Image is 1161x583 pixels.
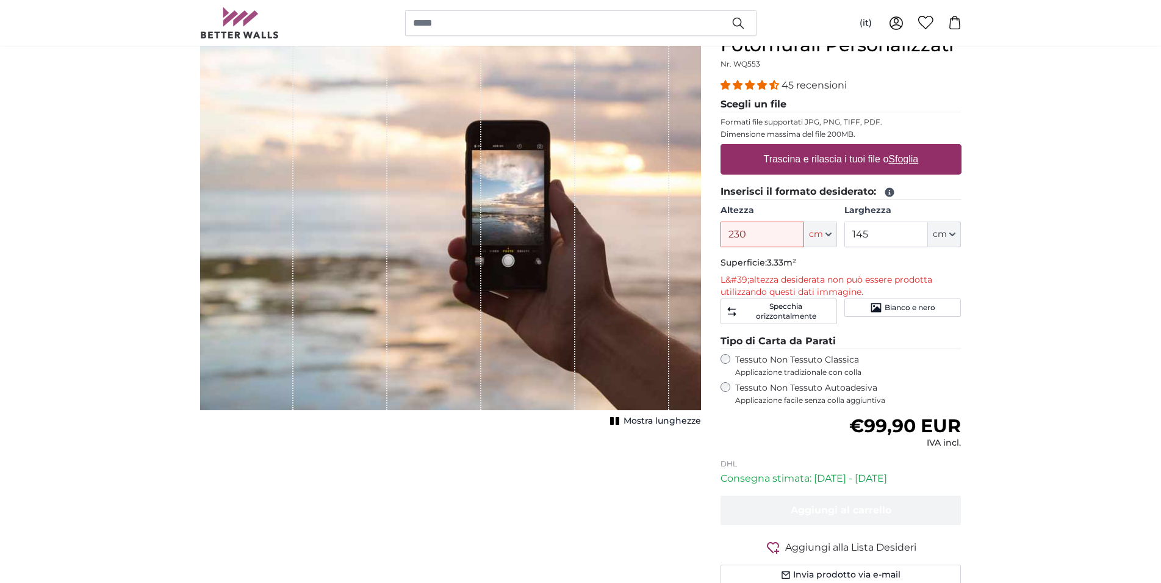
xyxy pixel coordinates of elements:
div: IVA incl. [849,437,961,449]
span: Nr. WQ553 [721,59,760,68]
u: Sfoglia [888,154,918,164]
label: Trascina e rilascia i tuoi file o [758,147,923,172]
div: 1 of 1 [200,34,701,430]
p: Formati file supportati JPG, PNG, TIFF, PDF. [721,117,962,127]
button: Specchia orizzontalmente [721,299,837,324]
legend: Tipo di Carta da Parati [721,334,962,349]
span: 45 recensioni [782,79,847,91]
span: Aggiungi al carrello [791,504,891,516]
span: cm [933,228,947,241]
button: Aggiungi al carrello [721,496,962,525]
span: €99,90 EUR [849,415,961,437]
span: cm [809,228,823,241]
p: Superficie: [721,257,962,269]
p: Dimensione massima del file 200MB. [721,129,962,139]
p: DHL [721,459,962,469]
span: Applicazione tradizionale con colla [735,368,962,377]
button: Bianco e nero [844,299,961,317]
legend: Scegli un file [721,97,962,112]
button: (it) [850,12,882,34]
button: cm [928,222,961,247]
span: Mostra lunghezze [624,415,701,427]
button: Mostra lunghezze [606,413,701,430]
button: cm [804,222,837,247]
p: Consegna stimata: [DATE] - [DATE] [721,471,962,486]
img: Betterwalls [200,7,279,38]
button: Aggiungi alla Lista Desideri [721,540,962,555]
label: Tessuto Non Tessuto Autoadesiva [735,382,962,405]
span: Aggiungi alla Lista Desideri [785,540,916,555]
label: Altezza [721,205,837,217]
legend: Inserisci il formato desiderato: [721,184,962,200]
p: L&#39;altezza desiderata non può essere prodotta utilizzando questi dati immagine. [721,274,962,299]
span: 3.33m² [767,257,796,268]
span: Applicazione facile senza colla aggiuntiva [735,396,962,405]
span: Specchia orizzontalmente [740,302,832,321]
label: Larghezza [844,205,961,217]
span: 4.36 stars [721,79,782,91]
label: Tessuto Non Tessuto Classica [735,354,962,377]
span: Bianco e nero [885,303,935,313]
